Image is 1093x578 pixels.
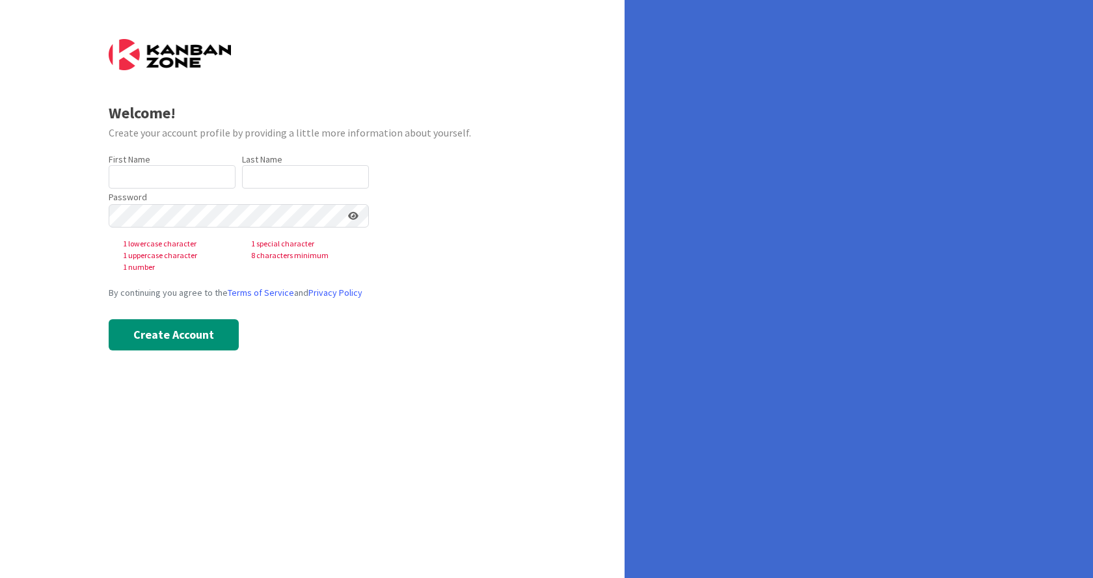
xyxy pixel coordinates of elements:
[109,153,150,165] label: First Name
[228,287,294,298] a: Terms of Service
[241,250,369,261] span: 8 characters minimum
[113,261,241,273] span: 1 number
[109,319,239,350] button: Create Account
[109,190,147,204] label: Password
[113,250,241,261] span: 1 uppercase character
[113,238,241,250] span: 1 lowercase character
[109,101,517,125] div: Welcome!
[109,39,231,70] img: Kanban Zone
[109,286,517,300] div: By continuing you agree to the and
[241,238,369,250] span: 1 special character
[308,287,362,298] a: Privacy Policy
[109,125,517,140] div: Create your account profile by providing a little more information about yourself.
[242,153,282,165] label: Last Name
